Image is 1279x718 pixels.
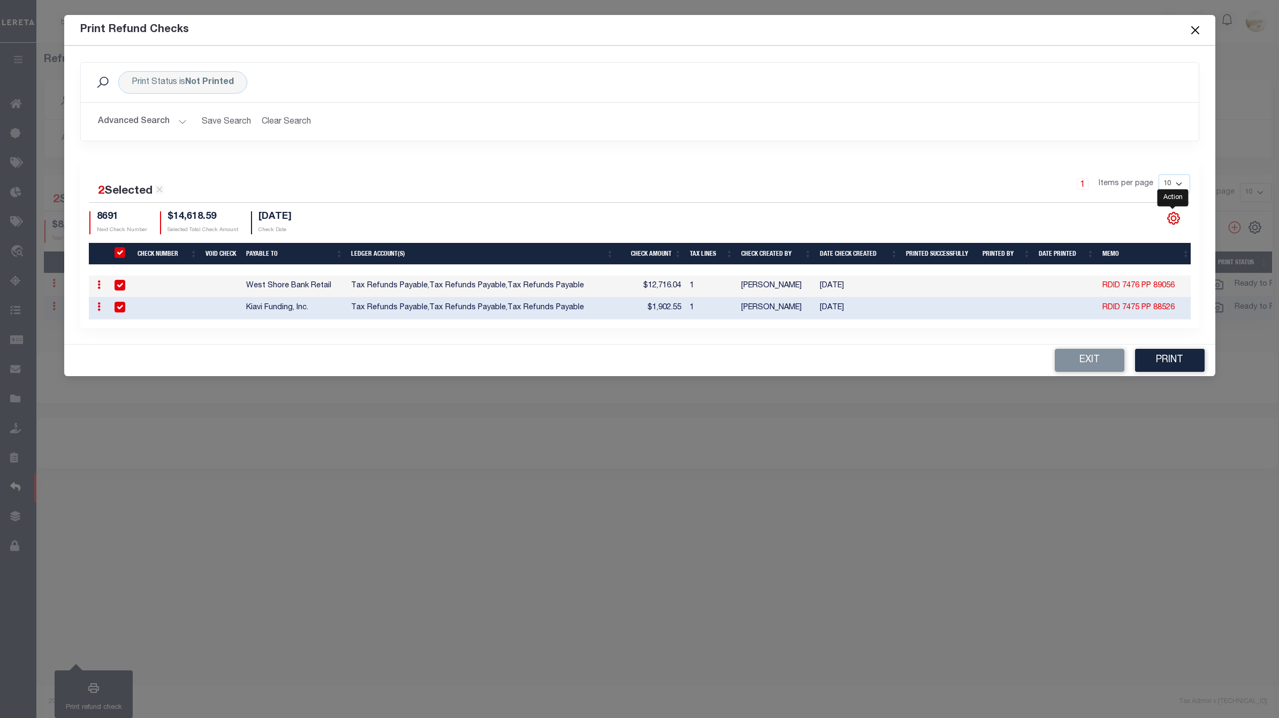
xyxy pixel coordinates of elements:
a: RDID 7475 PP 88526 [1102,304,1175,311]
button: Advanced Search [98,111,187,132]
p: Next Check Number [97,226,147,234]
button: Exit [1055,349,1124,372]
th: Ledger Account(s): activate to sort column ascending [347,243,618,265]
th: Check Created By: activate to sort column ascending [737,243,816,265]
th: Payable To: activate to sort column ascending [242,243,347,265]
th: Printed By: activate to sort column ascending [978,243,1034,265]
th: Date Printed: activate to sort column ascending [1034,243,1098,265]
td: [DATE] [816,297,902,319]
th: Void Check [201,243,242,265]
h4: $14,618.59 [168,211,238,223]
div: Selected [98,183,164,200]
td: 1 [686,276,737,297]
b: Not Printed [185,78,234,87]
div: Action [1158,189,1189,207]
th: Tax Lines: activate to sort column ascending [686,243,737,265]
td: [DATE] [816,276,902,297]
th: Check Number: activate to sort column ascending [133,243,201,265]
td: Kiavi Funding, Inc. [242,297,347,319]
th: Printed Successfully [902,243,978,265]
th: MEMO: activate to sort column ascending [1098,243,1193,265]
th: Check Amount: activate to sort column ascending [618,243,686,265]
button: Clear Search [257,111,316,132]
td: West Shore Bank Retail [242,276,347,297]
td: 1 [686,297,737,319]
p: Selected Total Check Amount [168,226,238,234]
td: [PERSON_NAME] [737,297,816,319]
td: $1,902.55 [618,297,686,319]
td: Tax Refunds Payable,Tax Refunds Payable,Tax Refunds Payable [347,297,618,319]
h4: 8691 [97,211,147,223]
a: RDID 7476 PP 89056 [1102,282,1175,289]
th: TIQA Select [108,243,133,265]
h4: [DATE] [258,211,292,223]
div: Print Status is [118,71,247,94]
span: Items per page [1099,178,1153,190]
th: Date Check Created: activate to sort column ascending [816,243,902,265]
button: Save Search [195,111,257,132]
td: [PERSON_NAME] [737,276,816,297]
a: 1 [1077,178,1088,190]
button: Print [1135,349,1205,372]
span: 2 [98,186,104,197]
td: Tax Refunds Payable,Tax Refunds Payable,Tax Refunds Payable [347,276,618,297]
td: $12,716.04 [618,276,686,297]
p: Check Date [258,226,292,234]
